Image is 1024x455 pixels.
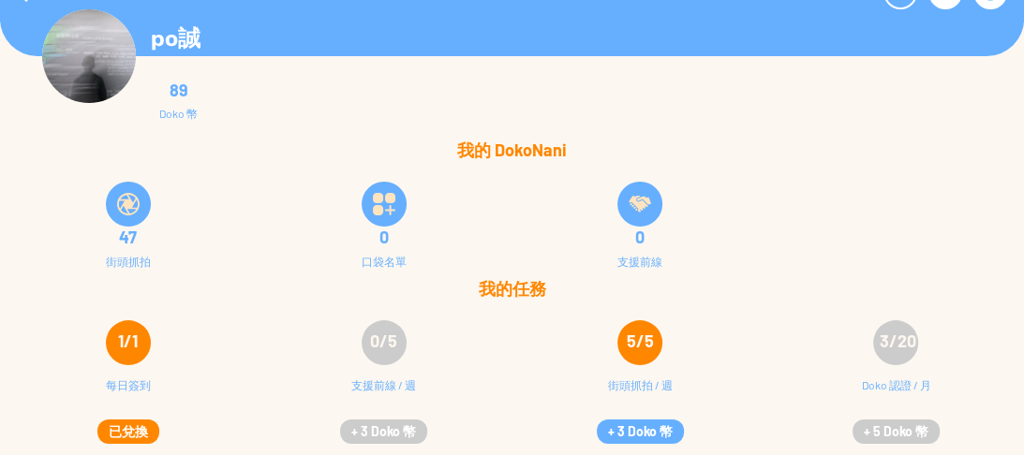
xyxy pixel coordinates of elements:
[524,227,757,246] div: 0
[627,330,654,351] span: 5/5
[861,376,930,414] div: Doko 認證 / 月
[117,193,140,215] img: snapShot.svg
[617,255,662,268] div: 支援前線
[151,23,200,54] p: po誠
[267,227,500,246] div: 0
[351,376,416,414] div: 支援前線 / 週
[879,330,915,351] span: 3/20
[362,255,407,268] div: 口袋名單
[106,376,151,414] div: 每日簽到
[159,81,198,99] div: 89
[629,193,651,215] img: frontLineSupply.svg
[106,255,151,268] div: 街頭抓拍
[159,107,198,120] div: Doko 幣
[373,193,395,215] img: bucketListIcon.svg
[97,419,159,444] button: 已兌換
[597,419,684,444] button: + 3 Doko 幣
[42,9,136,103] img: Visruth.jpg not found
[340,419,427,444] button: + 3 Doko 幣
[370,330,397,351] span: 0/5
[853,419,940,444] button: + 5 Doko 幣
[11,227,245,246] div: 47
[118,330,138,351] span: 1/1
[608,376,673,414] div: 街頭抓拍 / 週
